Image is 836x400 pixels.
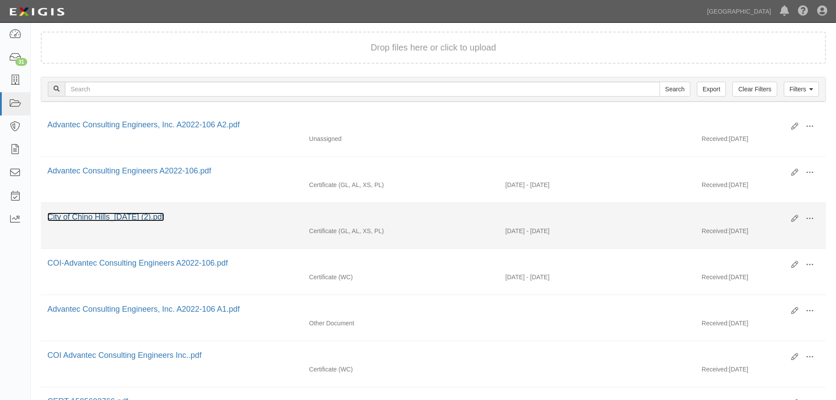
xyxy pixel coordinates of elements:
[697,82,726,97] a: Export
[732,82,777,97] a: Clear Filters
[695,134,826,148] div: [DATE]
[47,166,211,175] a: Advantec Consulting Engineers A2022-106.pdf
[47,350,785,361] div: COI Advantec Consulting Engineers Inc..pdf
[302,134,499,143] div: Unassigned
[695,273,826,286] div: [DATE]
[371,41,496,54] button: Drop files here or click to upload
[702,227,729,235] p: Received:
[695,319,826,332] div: [DATE]
[65,82,660,97] input: Search
[660,82,690,97] input: Search
[47,120,240,129] a: Advantec Consulting Engineers, Inc. A2022-106 A2.pdf
[695,227,826,240] div: [DATE]
[702,134,729,143] p: Received:
[47,213,164,221] a: City of Chino Hills_[DATE] (2).pdf
[47,304,785,315] div: Advantec Consulting Engineers, Inc. A2022-106 A1.pdf
[695,180,826,194] div: [DATE]
[499,134,695,135] div: Effective - Expiration
[499,180,695,189] div: Effective 05/13/2025 - Expiration 05/13/2026
[7,4,67,20] img: logo-5460c22ac91f19d4615b14bd174203de0afe785f0fc80cf4dbbc73dc1793850b.png
[15,58,27,66] div: 31
[695,365,826,378] div: [DATE]
[47,166,785,177] div: Advantec Consulting Engineers A2022-106.pdf
[47,259,228,267] a: COI-Advantec Consulting Engineers A2022-106.pdf
[302,227,499,235] div: General Liability Auto Liability Excess/Umbrella Liability Professional Liability
[47,119,785,131] div: Advantec Consulting Engineers, Inc. A2022-106 A2.pdf
[703,3,775,20] a: [GEOGRAPHIC_DATA]
[702,365,729,374] p: Received:
[302,319,499,328] div: Other Document
[47,351,201,360] a: COI Advantec Consulting Engineers Inc..pdf
[302,365,499,374] div: Workers Compensation/Employers Liability
[702,273,729,281] p: Received:
[784,82,819,97] a: Filters
[302,273,499,281] div: Workers Compensation/Employers Liability
[702,180,729,189] p: Received:
[702,319,729,328] p: Received:
[798,6,808,17] i: Help Center - Complianz
[499,273,695,281] div: Effective 11/12/2024 - Expiration 11/12/2025
[47,258,785,269] div: COI-Advantec Consulting Engineers A2022-106.pdf
[302,180,499,189] div: General Liability Auto Liability Excess/Umbrella Liability Professional Liability
[47,305,240,314] a: Advantec Consulting Engineers, Inc. A2022-106 A1.pdf
[499,227,695,235] div: Effective 05/13/2024 - Expiration 05/13/2025
[47,212,785,223] div: City of Chino Hills_4-23-2024 (2).pdf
